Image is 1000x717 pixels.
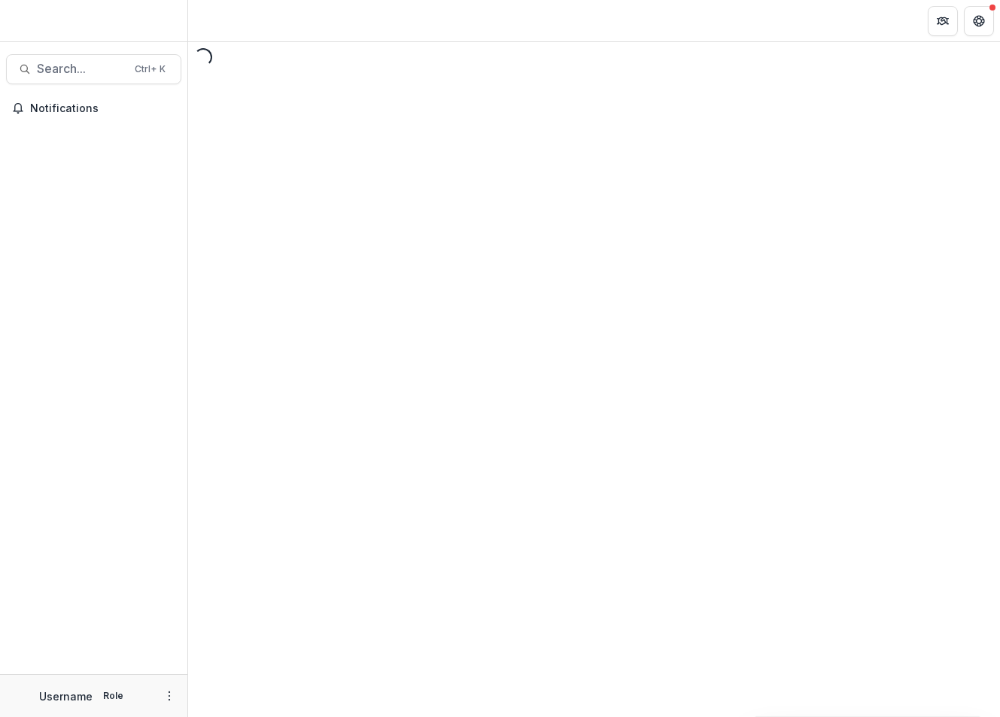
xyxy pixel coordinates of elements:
[99,689,128,703] p: Role
[964,6,994,36] button: Get Help
[37,62,126,76] span: Search...
[132,61,169,77] div: Ctrl + K
[39,688,93,704] p: Username
[30,102,175,115] span: Notifications
[6,96,181,120] button: Notifications
[928,6,958,36] button: Partners
[160,687,178,705] button: More
[6,54,181,84] button: Search...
